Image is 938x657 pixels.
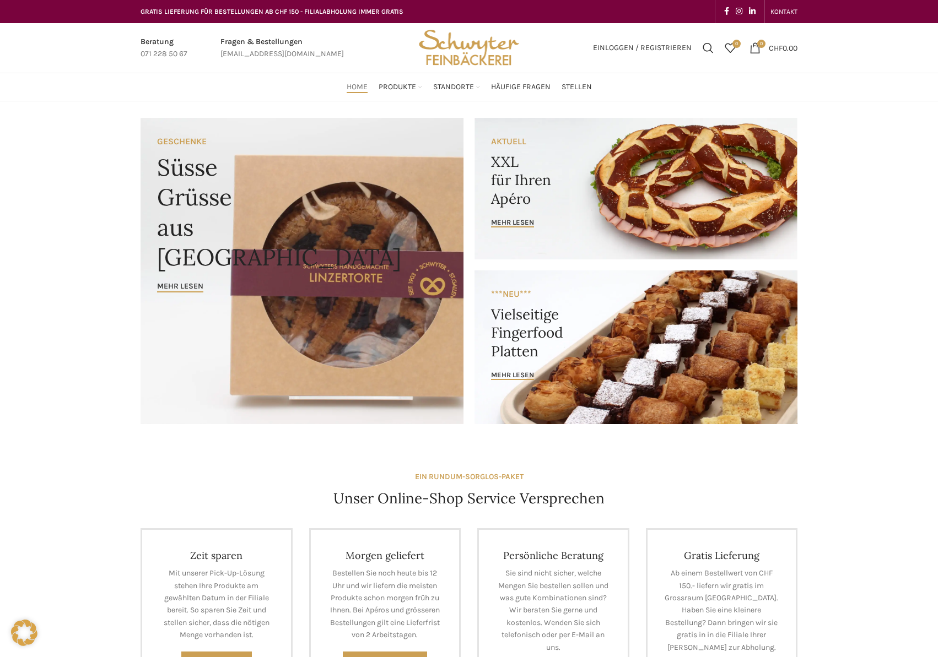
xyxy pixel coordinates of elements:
a: Banner link [475,270,797,424]
a: Facebook social link [721,4,732,19]
a: Infobox link [220,36,344,61]
a: Produkte [379,76,422,98]
span: KONTAKT [770,8,797,15]
h4: Persönliche Beratung [495,549,611,562]
strong: EIN RUNDUM-SORGLOS-PAKET [415,472,524,481]
span: CHF [769,43,783,52]
a: Stellen [562,76,592,98]
a: Banner link [475,118,797,259]
span: Einloggen / Registrieren [593,44,692,52]
p: Mit unserer Pick-Up-Lösung stehen Ihre Produkte am gewählten Datum in der Filiale bereit. So spar... [159,567,274,641]
bdi: 0.00 [769,43,797,52]
span: 0 [732,40,741,48]
p: Bestellen Sie noch heute bis 12 Uhr und wir liefern die meisten Produkte schon morgen früh zu Ihn... [327,567,443,641]
span: Home [347,82,368,93]
a: Einloggen / Registrieren [587,37,697,59]
h4: Morgen geliefert [327,549,443,562]
span: Produkte [379,82,416,93]
a: Infobox link [141,36,187,61]
a: Linkedin social link [746,4,759,19]
h4: Unser Online-Shop Service Versprechen [333,488,605,508]
div: Main navigation [135,76,803,98]
span: GRATIS LIEFERUNG FÜR BESTELLUNGEN AB CHF 150 - FILIALABHOLUNG IMMER GRATIS [141,8,403,15]
img: Bäckerei Schwyter [415,23,523,73]
span: Häufige Fragen [491,82,551,93]
span: Standorte [433,82,474,93]
a: Suchen [697,37,719,59]
p: Ab einem Bestellwert von CHF 150.- liefern wir gratis im Grossraum [GEOGRAPHIC_DATA]. Haben Sie e... [664,567,780,654]
a: Site logo [415,42,523,52]
a: Instagram social link [732,4,746,19]
a: Häufige Fragen [491,76,551,98]
a: Home [347,76,368,98]
a: 0 [719,37,741,59]
a: Banner link [141,118,463,424]
p: Sie sind nicht sicher, welche Mengen Sie bestellen sollen und was gute Kombinationen sind? Wir be... [495,567,611,654]
h4: Zeit sparen [159,549,274,562]
a: Standorte [433,76,480,98]
span: Stellen [562,82,592,93]
h4: Gratis Lieferung [664,549,780,562]
div: Secondary navigation [765,1,803,23]
span: 0 [757,40,766,48]
a: 0 CHF0.00 [744,37,803,59]
a: KONTAKT [770,1,797,23]
div: Meine Wunschliste [719,37,741,59]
